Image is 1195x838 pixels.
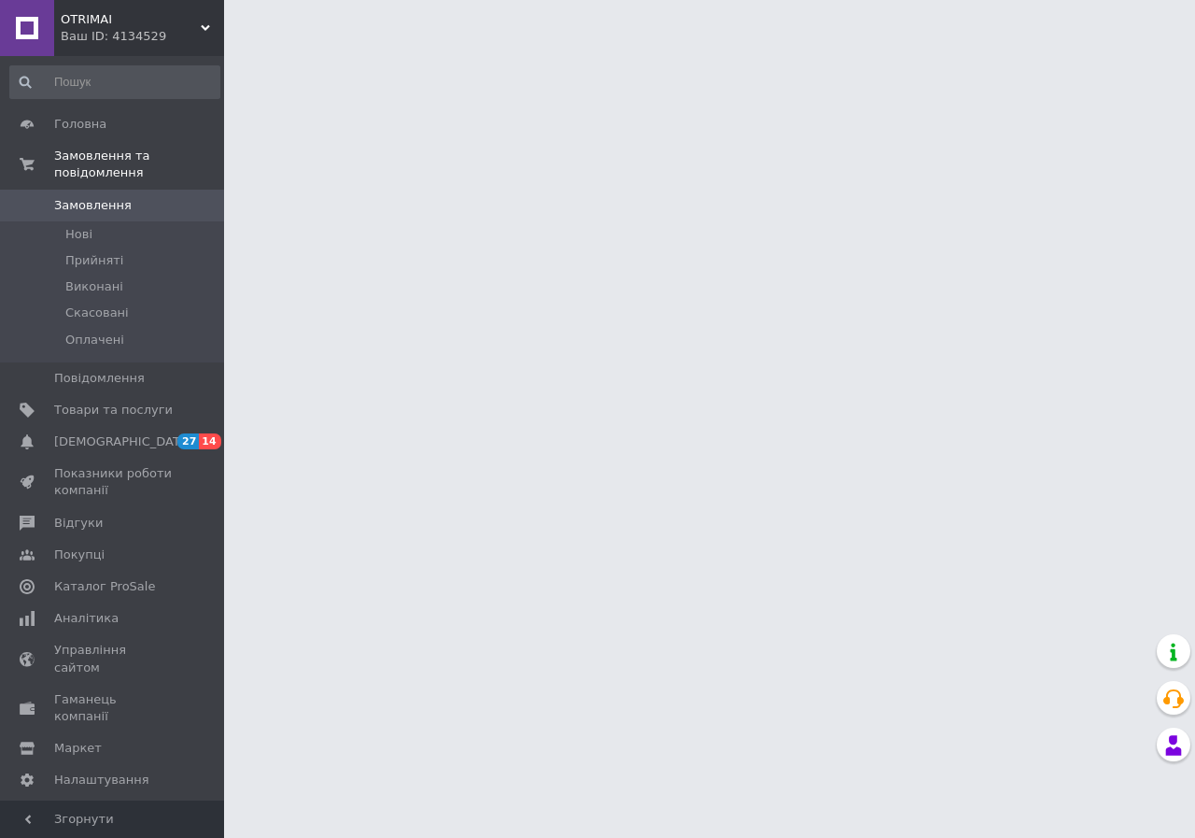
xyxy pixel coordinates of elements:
[65,252,123,269] span: Прийняті
[65,305,129,321] span: Скасовані
[54,402,173,419] span: Товари та послуги
[54,148,224,181] span: Замовлення та повідомлення
[54,772,149,788] span: Налаштування
[54,610,119,627] span: Аналітика
[199,433,220,449] span: 14
[61,11,201,28] span: OTRIMAI
[54,116,106,133] span: Головна
[54,547,105,563] span: Покупці
[54,465,173,499] span: Показники роботи компанії
[54,433,192,450] span: [DEMOGRAPHIC_DATA]
[54,197,132,214] span: Замовлення
[54,642,173,675] span: Управління сайтом
[65,332,124,348] span: Оплачені
[54,370,145,387] span: Повідомлення
[61,28,224,45] div: Ваш ID: 4134529
[54,515,103,532] span: Відгуки
[177,433,199,449] span: 27
[54,740,102,757] span: Маркет
[54,578,155,595] span: Каталог ProSale
[9,65,220,99] input: Пошук
[65,226,92,243] span: Нові
[54,691,173,725] span: Гаманець компанії
[65,278,123,295] span: Виконані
